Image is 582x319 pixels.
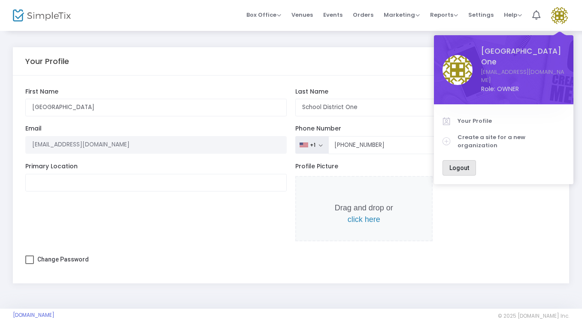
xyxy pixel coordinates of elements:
a: [EMAIL_ADDRESS][DOMAIN_NAME] [481,68,565,85]
input: First Name [25,99,287,116]
span: Help [504,11,522,19]
span: Reports [430,11,458,19]
span: Settings [468,4,494,26]
div: +1 [310,142,315,149]
span: Create a site for a new organization [458,133,565,150]
span: Marketing [384,11,420,19]
input: Phone Number [328,136,557,154]
label: Email [25,125,287,133]
span: Profile Picture [295,162,338,170]
label: Last Name [295,88,557,96]
a: Create a site for a new organization [443,129,565,154]
span: Change Password [37,256,89,263]
span: Orders [353,4,373,26]
label: First Name [25,88,287,96]
a: Your Profile [443,113,565,129]
span: Box Office [246,11,281,19]
span: Venues [291,4,313,26]
button: Logout [443,160,476,176]
span: [GEOGRAPHIC_DATA] One [481,46,565,68]
span: click here [348,215,380,224]
h5: Your Profile [25,57,69,66]
p: Drag and drop or [335,202,393,225]
span: Logout [449,164,469,171]
span: Events [323,4,343,26]
input: Last Name [295,99,557,116]
a: [DOMAIN_NAME] [13,312,55,319]
span: Role: OWNER [481,85,565,94]
button: +1 [295,136,329,154]
label: Primary Location [25,163,287,170]
label: Phone Number [295,125,557,133]
span: Your Profile [458,117,565,125]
